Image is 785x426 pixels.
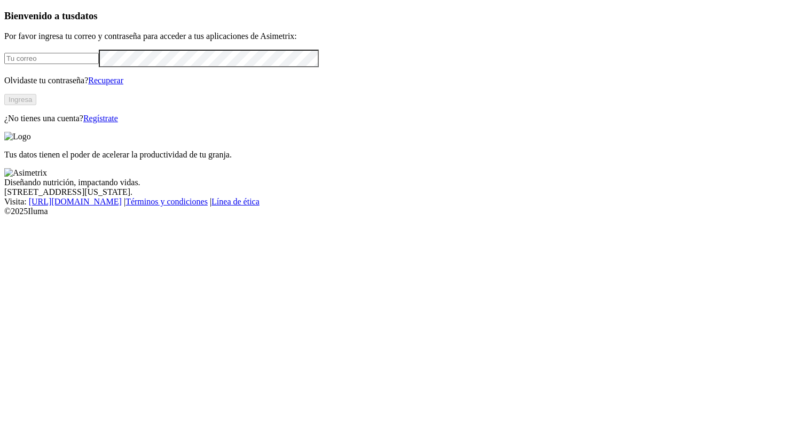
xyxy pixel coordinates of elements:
div: Visita : | | [4,197,781,207]
p: Tus datos tienen el poder de acelerar la productividad de tu granja. [4,150,781,160]
div: [STREET_ADDRESS][US_STATE]. [4,187,781,197]
p: ¿No tienes una cuenta? [4,114,781,123]
img: Asimetrix [4,168,47,178]
span: datos [75,10,98,21]
input: Tu correo [4,53,99,64]
a: Regístrate [83,114,118,123]
a: Términos y condiciones [125,197,208,206]
img: Logo [4,132,31,141]
p: Por favor ingresa tu correo y contraseña para acceder a tus aplicaciones de Asimetrix: [4,31,781,41]
h3: Bienvenido a tus [4,10,781,22]
p: Olvidaste tu contraseña? [4,76,781,85]
a: [URL][DOMAIN_NAME] [29,197,122,206]
button: Ingresa [4,94,36,105]
div: © 2025 Iluma [4,207,781,216]
a: Recuperar [88,76,123,85]
a: Línea de ética [211,197,260,206]
div: Diseñando nutrición, impactando vidas. [4,178,781,187]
